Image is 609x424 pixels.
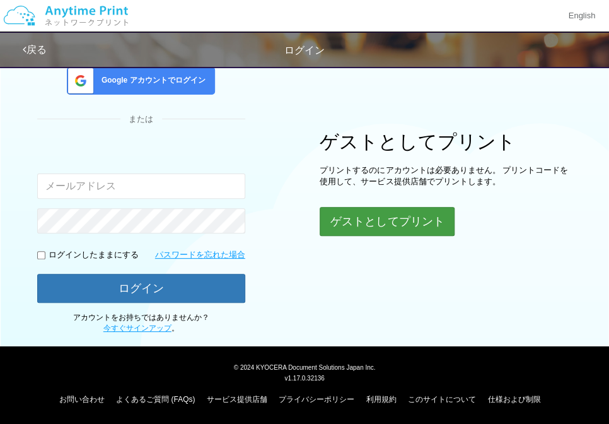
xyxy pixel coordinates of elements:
a: お問い合わせ [59,395,105,404]
span: © 2024 KYOCERA Document Solutions Japan Inc. [234,363,376,371]
p: ログインしたままにする [49,249,139,261]
p: プリントするのにアカウントは必要ありません。 プリントコードを使用して、サービス提供店舗でプリントします。 [320,165,572,188]
button: ログイン [37,274,245,303]
span: 。 [103,324,179,333]
a: 利用規約 [366,395,397,404]
a: 戻る [23,44,47,55]
a: サービス提供店舗 [207,395,267,404]
span: Google アカウントでログイン [96,75,206,86]
div: または [37,114,245,126]
input: メールアドレス [37,174,245,199]
a: 今すぐサインアップ [103,324,171,333]
h1: ゲストとしてプリント [320,131,572,152]
a: このサイトについて [408,395,476,404]
a: よくあるご質問 (FAQs) [116,395,195,404]
button: ゲストとしてプリント [320,207,455,236]
a: 仕様および制限 [487,395,540,404]
p: アカウントをお持ちではありませんか？ [37,312,245,334]
a: プライバシーポリシー [279,395,354,404]
span: v1.17.0.32136 [284,374,324,382]
a: パスワードを忘れた場合 [155,249,245,261]
span: ログイン [284,45,325,56]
